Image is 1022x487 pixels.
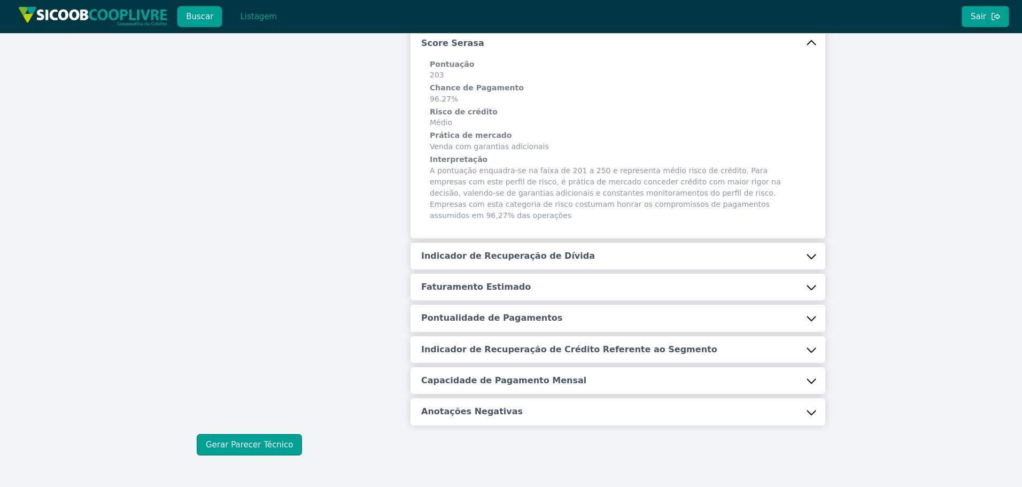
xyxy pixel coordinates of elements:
[18,6,168,26] img: img/sicoob_cooplivre.png
[430,59,806,70] h6: Pontuação
[421,375,586,386] h5: Capacidade de Pagamento Mensal
[421,281,531,293] h5: Faturamento Estimado
[430,130,806,152] span: Venda com garantias adicionais
[177,6,222,27] button: Buscar
[430,83,806,105] span: 96.27%
[421,37,484,49] h5: Score Serasa
[411,305,825,331] button: Pontualidade de Pagamentos
[197,434,302,455] button: Gerar Parecer Técnico
[430,59,806,81] span: 203
[421,250,595,262] h5: Indicador de Recuperação de Dívida
[411,336,825,363] button: Indicador de Recuperação de Crédito Referente ao Segmento
[421,312,562,324] h5: Pontualidade de Pagamentos
[411,30,825,57] button: Score Serasa
[430,107,806,129] span: Médio
[430,130,806,141] h6: Prática de mercado
[962,6,1009,27] button: Sair
[421,406,523,418] h5: Anotações Negativas
[430,154,806,221] span: A pontuação enquadra-se na faixa de 201 a 250 e representa médio risco de crédito. Para empresas ...
[231,6,286,27] button: Listagem
[411,274,825,300] button: Faturamento Estimado
[421,344,717,355] h5: Indicador de Recuperação de Crédito Referente ao Segmento
[411,243,825,269] button: Indicador de Recuperação de Dívida
[430,154,806,165] h6: Interpretação
[411,367,825,394] button: Capacidade de Pagamento Mensal
[430,83,806,94] h6: Chance de Pagamento
[411,398,825,425] button: Anotações Negativas
[430,107,806,118] h6: Risco de crédito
